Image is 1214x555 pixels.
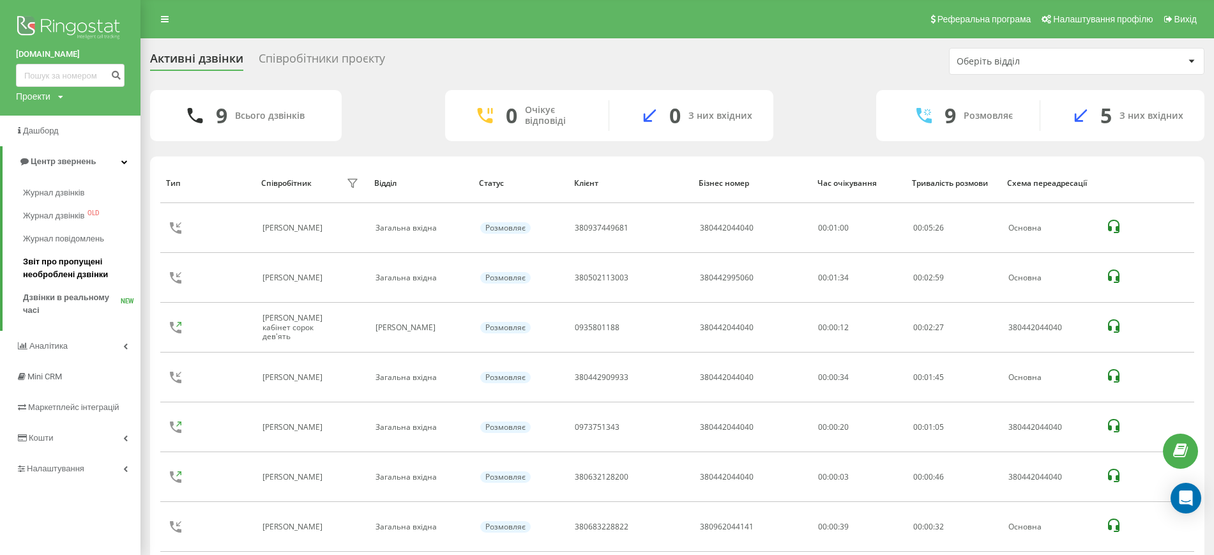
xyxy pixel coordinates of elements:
span: 05 [924,222,933,233]
div: 0 [506,103,517,128]
span: Налаштування профілю [1053,14,1153,24]
div: : : [913,273,944,282]
span: 27 [935,322,944,333]
span: 02 [924,322,933,333]
span: Налаштування [27,464,84,473]
div: : : [913,373,944,382]
div: [PERSON_NAME] [262,423,326,432]
div: 9 [945,103,956,128]
span: 00 [924,521,933,532]
span: Mini CRM [27,372,62,381]
div: : : [913,323,944,332]
div: 00:00:39 [818,522,899,531]
div: 380683228822 [575,522,628,531]
div: Open Intercom Messenger [1171,483,1201,513]
div: Розмовляє [480,422,531,433]
div: 380442044040 [700,224,754,232]
div: Статус [479,179,562,188]
span: Журнал дзвінків [23,186,84,199]
div: Основна [1008,373,1093,382]
span: 00 [913,322,922,333]
div: Загальна вхідна [376,522,466,531]
div: Розмовляє [480,222,531,234]
div: Активні дзвінки [150,52,243,72]
div: 380442044040 [700,473,754,482]
div: [PERSON_NAME] кабінет сорок дев'ять [262,314,343,341]
span: 32 [935,521,944,532]
div: 00:00:20 [818,423,899,432]
div: Оберіть відділ [957,56,1109,67]
div: Схема переадресації [1007,179,1093,188]
span: 00 [913,521,922,532]
div: 00:00:03 [818,473,899,482]
div: Очікує відповіді [525,105,589,126]
div: Співробітники проєкту [259,52,385,72]
div: : : [913,423,944,432]
div: 380442044040 [700,323,754,332]
div: Основна [1008,224,1093,232]
span: 00 [913,471,922,482]
span: 46 [935,471,944,482]
a: [DOMAIN_NAME] [16,48,125,61]
div: Загальна вхідна [376,373,466,382]
div: : : [913,522,944,531]
div: Клієнт [574,179,687,188]
span: 00 [913,222,922,233]
div: [PERSON_NAME] [262,373,326,382]
div: З них вхідних [1119,110,1183,121]
div: 380502113003 [575,273,628,282]
div: 380442044040 [700,423,754,432]
div: З них вхідних [688,110,752,121]
span: 01 [924,422,933,432]
div: 380442044040 [1008,423,1093,432]
div: 00:01:34 [818,273,899,282]
span: 00 [924,471,933,482]
div: Бізнес номер [699,179,805,188]
div: 00:00:12 [818,323,899,332]
div: 0935801188 [575,323,619,332]
div: [PERSON_NAME] [376,323,466,332]
div: 9 [216,103,227,128]
div: 380442044040 [700,373,754,382]
a: Звіт про пропущені необроблені дзвінки [23,250,140,286]
div: Розмовляє [480,471,531,483]
a: Журнал дзвінківOLD [23,204,140,227]
div: [PERSON_NAME] [262,522,326,531]
div: 380962044141 [700,522,754,531]
div: Тип [166,179,249,188]
img: Ringostat logo [16,13,125,45]
div: Розмовляє [480,272,531,284]
span: 45 [935,372,944,383]
span: 05 [935,422,944,432]
span: Реферальна програма [937,14,1031,24]
div: [PERSON_NAME] [262,473,326,482]
div: 0 [669,103,681,128]
a: Дзвінки в реальному часіNEW [23,286,140,322]
div: Загальна вхідна [376,473,466,482]
div: Розмовляє [964,110,1013,121]
a: Журнал дзвінків [23,181,140,204]
div: : : [913,473,944,482]
div: 380442044040 [1008,323,1093,332]
div: 00:01:00 [818,224,899,232]
input: Пошук за номером [16,64,125,87]
span: Аналiтика [29,341,68,351]
div: [PERSON_NAME] [262,273,326,282]
div: 0973751343 [575,423,619,432]
div: Тривалість розмови [912,179,995,188]
span: Звіт про пропущені необроблені дзвінки [23,255,134,281]
div: 5 [1100,103,1112,128]
span: Дзвінки в реальному часі [23,291,121,317]
div: Співробітник [261,179,312,188]
span: 59 [935,272,944,283]
a: Центр звернень [3,146,140,177]
a: Журнал повідомлень [23,227,140,250]
span: 00 [913,272,922,283]
span: Дашборд [23,126,59,135]
span: 26 [935,222,944,233]
span: 01 [924,372,933,383]
div: 380442995060 [700,273,754,282]
div: Проекти [16,90,50,103]
div: 380442044040 [1008,473,1093,482]
div: 380632128200 [575,473,628,482]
